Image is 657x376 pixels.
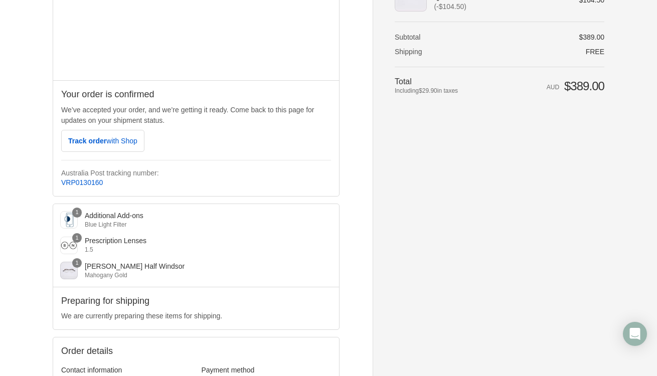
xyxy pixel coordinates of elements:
[61,130,144,152] button: Track orderwith Shop
[61,105,331,126] p: We’ve accepted your order, and we’re getting it ready. Come back to this page for updates on your...
[395,33,496,42] th: Subtotal
[61,169,159,177] strong: Australia Post tracking number:
[60,262,78,279] img: Theodore Half Windsor - Mahogany Gold
[85,245,316,254] div: 1.5
[72,258,82,268] span: 1
[202,365,332,374] h3: Payment method
[395,48,422,56] span: Shipping
[547,84,559,91] span: AUD
[564,79,604,93] span: $389.00
[85,271,316,280] div: Mahogany Gold
[61,89,331,100] h2: Your order is confirmed
[623,322,647,346] div: Open Intercom Messenger
[85,220,316,229] div: Blue Light Filter
[61,365,191,374] h3: Contact information
[61,311,331,321] p: We are currently preparing these items for shipping.
[72,208,82,217] span: 1
[85,237,146,245] span: Prescription Lenses
[60,237,78,254] img: Prescription Lenses - 1.5
[579,33,604,41] span: $389.00
[61,295,331,307] h2: Preparing for shipping
[85,262,185,270] span: [PERSON_NAME] Half Windsor
[61,345,331,357] h2: Order details
[395,86,496,95] span: Including in taxes
[60,211,78,229] img: Additional Add-ons - Blue Light Filter
[106,137,137,145] span: with Shop
[586,48,604,56] span: Free
[395,77,412,86] span: Total
[419,87,437,94] span: $29.90
[85,212,143,220] span: Additional Add-ons
[68,137,137,145] span: Track order
[72,233,82,243] span: 1
[61,178,103,186] a: VRP0130160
